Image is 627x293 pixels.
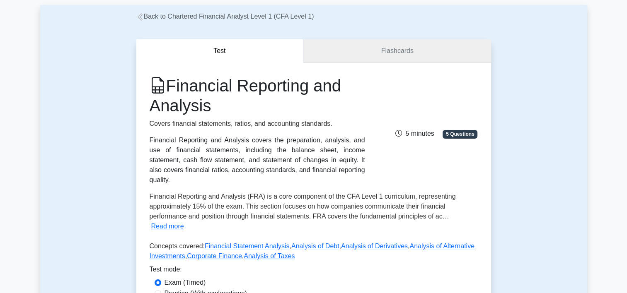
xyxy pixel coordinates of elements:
p: Covers financial statements, ratios, and accounting standards. [150,119,365,129]
span: Financial Reporting and Analysis (FRA) is a core component of the CFA Level 1 curriculum, represe... [150,193,456,220]
a: Analysis of Debt [291,243,339,250]
a: Corporate Finance [187,252,242,259]
a: Flashcards [303,39,491,63]
button: Read more [151,221,184,231]
a: Analysis of Taxes [244,252,295,259]
div: Test mode: [150,264,478,278]
a: Financial Statement Analysis [205,243,290,250]
h1: Financial Reporting and Analysis [150,76,365,115]
div: Financial Reporting and Analysis covers the preparation, analysis, and use of financial statement... [150,135,365,185]
a: Back to Chartered Financial Analyst Level 1 (CFA Level 1) [136,13,314,20]
a: Analysis of Derivatives [341,243,408,250]
button: Test [136,39,304,63]
p: Concepts covered: , , , , , [150,241,478,264]
span: 5 minutes [395,130,434,137]
span: 5 Questions [443,130,477,138]
label: Exam (Timed) [165,278,206,288]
